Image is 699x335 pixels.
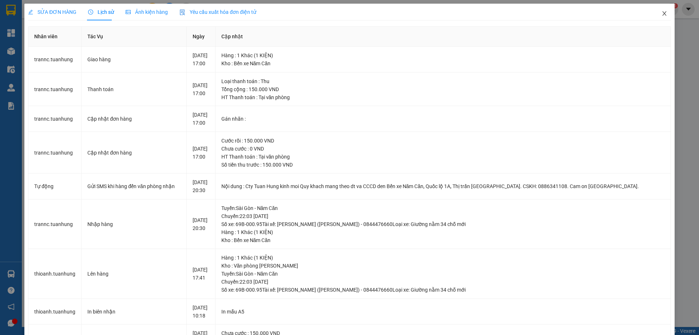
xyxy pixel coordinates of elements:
span: Yêu cầu xuất hóa đơn điện tử [179,9,256,15]
span: close [662,11,667,16]
span: SỬA ĐƠN HÀNG [28,9,76,15]
div: Loại thanh toán : Thu [221,77,665,85]
div: Tổng cộng : 150.000 VND [221,85,665,93]
span: Lịch sử [88,9,114,15]
span: phone [42,27,48,32]
div: In biên nhận [87,308,181,316]
span: edit [28,9,33,15]
div: Hàng : 1 Khác (1 KIỆN) [221,51,665,59]
div: [DATE] 20:30 [193,216,209,232]
div: Kho : Văn phòng [PERSON_NAME] [221,262,665,270]
td: thioanh.tuanhung [28,299,82,325]
li: 02839.63.63.63 [3,25,139,34]
div: Kho : Bến xe Năm Căn [221,59,665,67]
div: Cước rồi : 150.000 VND [221,137,665,145]
li: 85 [PERSON_NAME] [3,16,139,25]
div: [DATE] 17:00 [193,111,209,127]
div: In mẫu A5 [221,308,665,316]
td: trannc.tuanhung [28,106,82,132]
img: icon [179,9,185,15]
button: Close [654,4,675,24]
th: Ngày [187,27,215,47]
td: Tự động [28,174,82,199]
span: clock-circle [88,9,93,15]
b: GỬI : Bến xe Năm Căn [3,46,103,58]
div: Giao hàng [87,55,181,63]
td: trannc.tuanhung [28,47,82,73]
div: Tuyến : Sài Gòn - Năm Căn Chuyến: 22:03 [DATE] Số xe: 69B-000.95 Tài xế: [PERSON_NAME] ([PERSON_N... [221,204,665,228]
div: Nhập hàng [87,220,181,228]
div: [DATE] 17:41 [193,266,209,282]
div: [DATE] 17:00 [193,145,209,161]
div: [DATE] 10:18 [193,304,209,320]
div: Nội dung : Cty Tuan Hung kinh moi Quy khach mang theo dt va CCCD den Bến xe Năm Căn, Quốc lộ 1A, ... [221,182,665,190]
div: Số tiền thu trước : 150.000 VND [221,161,665,169]
div: Gửi SMS khi hàng đến văn phòng nhận [87,182,181,190]
td: trannc.tuanhung [28,73,82,106]
div: Lên hàng [87,270,181,278]
th: Nhân viên [28,27,82,47]
th: Cập nhật [216,27,671,47]
b: [PERSON_NAME] [42,5,103,14]
div: Hàng : 1 Khác (1 KIỆN) [221,254,665,262]
div: [DATE] 20:30 [193,178,209,194]
div: Kho : Bến xe Năm Căn [221,236,665,244]
div: [DATE] 17:00 [193,51,209,67]
div: Gán nhãn : [221,115,665,123]
div: HT Thanh toán : Tại văn phòng [221,93,665,101]
span: picture [126,9,131,15]
div: [DATE] 17:00 [193,81,209,97]
td: trannc.tuanhung [28,132,82,174]
span: environment [42,17,48,23]
div: Hàng : 1 Khác (1 KIỆN) [221,228,665,236]
span: Ảnh kiện hàng [126,9,168,15]
th: Tác Vụ [82,27,187,47]
div: Thanh toán [87,85,181,93]
div: Chưa cước : 0 VND [221,145,665,153]
div: Cập nhật đơn hàng [87,149,181,157]
div: HT Thanh toán : Tại văn phòng [221,153,665,161]
td: thioanh.tuanhung [28,249,82,299]
td: trannc.tuanhung [28,199,82,249]
div: Tuyến : Sài Gòn - Năm Căn Chuyến: 22:03 [DATE] Số xe: 69B-000.95 Tài xế: [PERSON_NAME] ([PERSON_N... [221,270,665,294]
div: Cập nhật đơn hàng [87,115,181,123]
